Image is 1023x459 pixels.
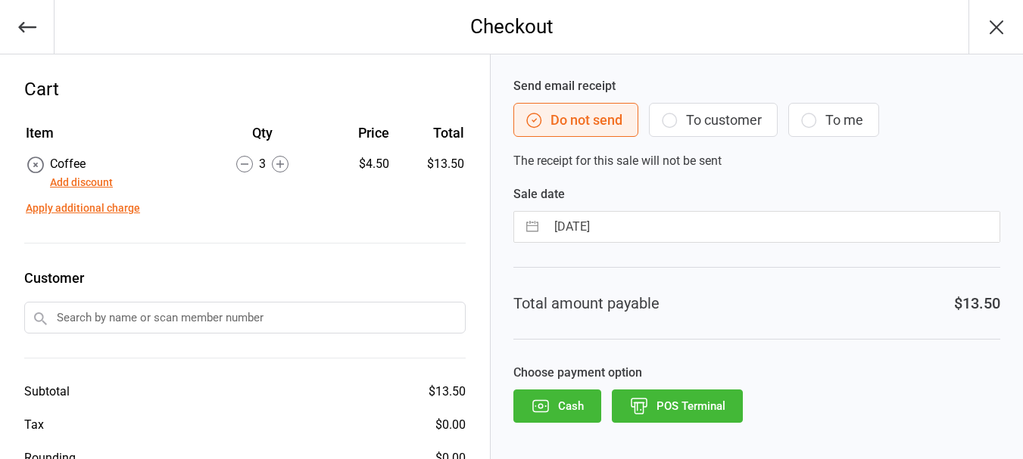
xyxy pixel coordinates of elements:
[395,155,465,191] td: $13.50
[513,77,1000,170] div: The receipt for this sale will not be sent
[26,200,140,216] button: Apply additional charge
[24,268,466,288] label: Customer
[513,77,1000,95] label: Send email receipt
[24,76,466,103] div: Cart
[24,383,70,401] div: Subtotal
[513,389,601,423] button: Cash
[612,389,743,423] button: POS Terminal
[395,123,465,154] th: Total
[24,416,44,434] div: Tax
[50,175,113,191] button: Add discount
[429,383,466,401] div: $13.50
[788,103,879,137] button: To me
[513,185,1000,203] label: Sale date
[50,157,86,171] span: Coffee
[198,123,326,154] th: Qty
[24,302,466,333] input: Search by name or scan member number
[513,292,660,315] div: Total amount payable
[26,123,197,154] th: Item
[954,292,1000,315] div: $13.50
[327,123,389,143] div: Price
[198,155,326,173] div: 3
[513,103,638,137] button: Do not send
[649,103,778,137] button: To customer
[435,416,466,434] div: $0.00
[327,155,389,173] div: $4.50
[513,364,1000,382] label: Choose payment option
